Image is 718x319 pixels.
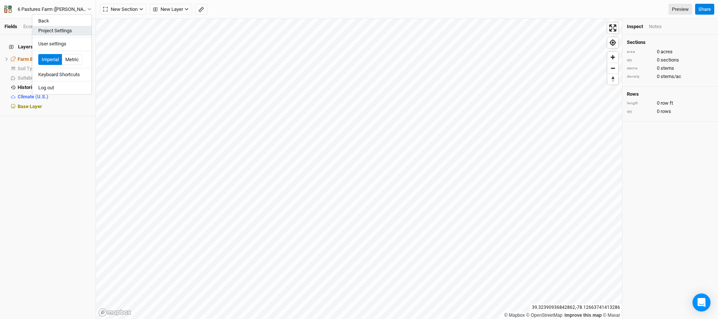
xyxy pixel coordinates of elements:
[661,48,673,55] span: acres
[103,6,138,13] span: New Section
[504,313,525,318] a: Mapbox
[627,91,713,97] h4: Rows
[607,23,618,33] button: Enter fullscreen
[627,49,653,55] div: area
[661,65,674,72] span: stems
[38,54,62,65] button: Imperial
[668,4,692,15] a: Preview
[32,26,92,36] button: Project Settings
[32,16,92,26] button: Back
[18,94,91,100] div: Climate (U.S.)
[153,6,183,13] span: New Layer
[607,52,618,63] button: Zoom in
[100,4,147,15] button: New Section
[98,308,131,317] a: Mapbox logo
[627,109,653,114] div: qty
[32,83,92,93] button: Log out
[18,75,51,81] span: Suitability (U.S.)
[627,74,653,80] div: density
[32,39,92,49] button: User settings
[627,48,713,55] div: 0
[627,57,653,63] div: qty
[627,73,713,80] div: 0
[4,5,92,14] button: 6 Pastures Farm ([PERSON_NAME])
[627,23,643,30] div: Inspect
[18,84,74,90] span: Historical Land Use (U.S.)
[195,4,207,15] button: Shortcut: M
[18,6,87,13] div: 6 Pastures Farm ([PERSON_NAME])
[18,56,51,62] span: Farm Boundary
[661,57,679,63] span: sections
[62,54,82,65] button: Metric
[661,100,673,107] span: row ft
[18,75,91,81] div: Suitability (U.S.)
[32,70,92,80] button: Keyboard Shortcuts
[692,293,710,311] div: Open Intercom Messenger
[607,37,618,48] button: Find my location
[18,104,42,109] span: Base Layer
[530,304,622,311] div: 39.32390936842862 , -78.12663741413286
[18,6,87,13] div: 6 Pastures Farm (Paul)
[18,84,91,90] div: Historical Land Use (U.S.)
[150,4,192,15] button: New Layer
[627,66,653,71] div: stems
[661,108,671,115] span: rows
[18,94,48,99] span: Climate (U.S.)
[526,313,563,318] a: OpenStreetMap
[5,39,91,54] h4: Layers
[627,65,713,72] div: 0
[96,19,622,319] canvas: Map
[18,66,91,72] div: Soil Types & Attributes (U.S.)
[565,313,602,318] a: Improve this map
[5,24,17,29] a: Fields
[607,74,618,84] button: Reset bearing to north
[649,23,662,30] div: Notes
[627,108,713,115] div: 0
[18,104,91,110] div: Base Layer
[695,4,714,15] button: Share
[627,57,713,63] div: 0
[607,63,618,74] button: Zoom out
[627,100,713,107] div: 0
[627,39,713,45] h4: Sections
[627,101,653,106] div: length
[23,23,47,30] div: Economics
[18,66,78,71] span: Soil Types & Attributes (U.S.)
[603,313,620,318] a: Maxar
[18,56,91,62] div: Farm Boundary
[661,73,681,80] span: stems/ac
